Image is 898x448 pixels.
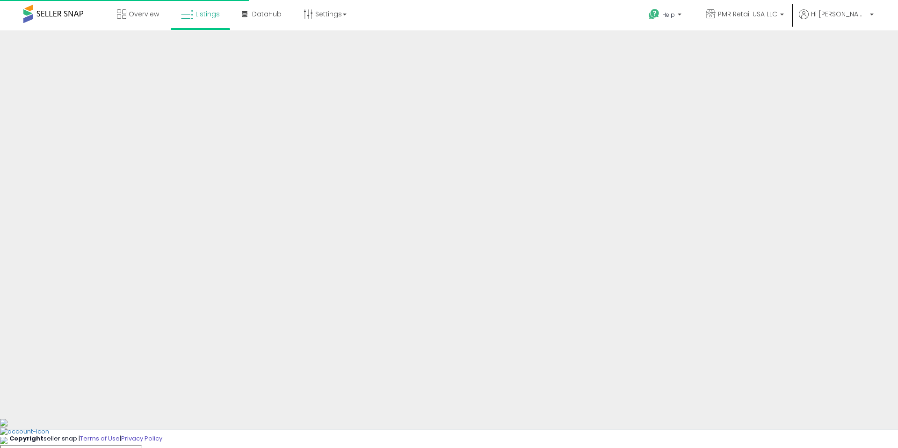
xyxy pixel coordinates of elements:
span: DataHub [252,9,282,19]
span: Help [662,11,675,19]
span: PMR Retail USA LLC [718,9,777,19]
i: Get Help [648,8,660,20]
a: Help [641,1,691,30]
span: Hi [PERSON_NAME] [811,9,867,19]
a: Hi [PERSON_NAME] [799,9,874,30]
span: Overview [129,9,159,19]
span: Listings [196,9,220,19]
